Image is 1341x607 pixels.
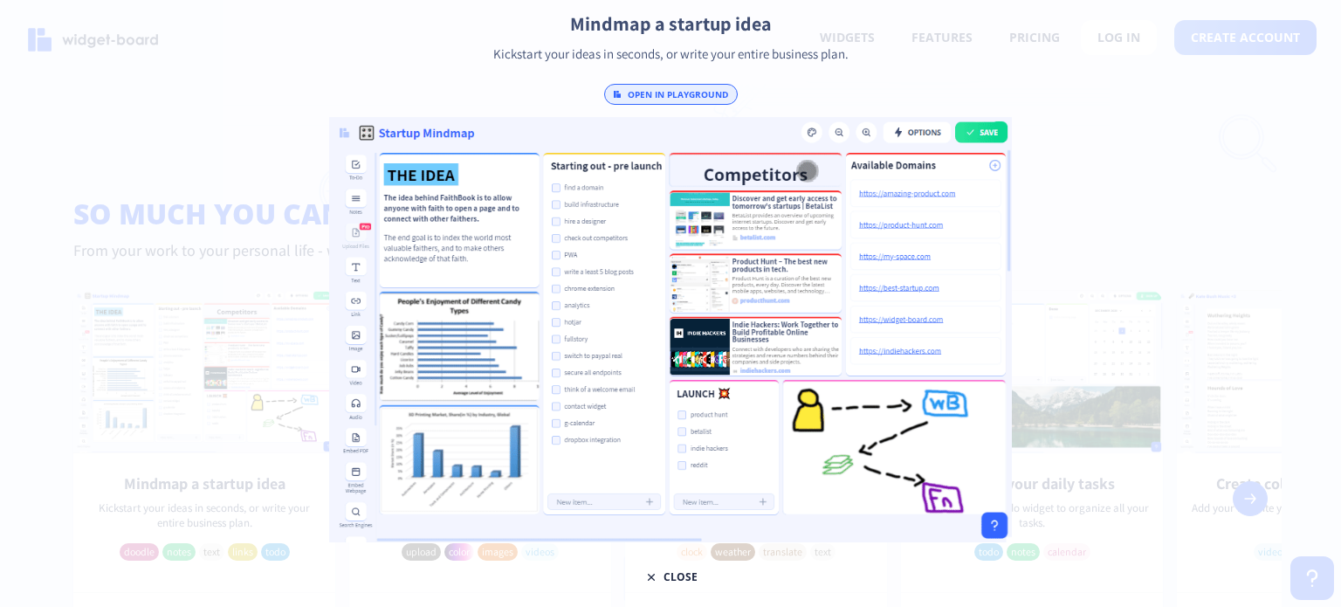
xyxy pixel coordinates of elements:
p: Mindmap a startup idea [329,15,1011,32]
img: logo.svg [614,91,621,98]
p: Kickstart your ideas in seconds, or write your entire business plan. [329,45,1011,63]
button: open in playground [604,84,738,105]
img: mindmap_a_startup_idea.gif [329,117,1011,541]
button: close [636,562,705,592]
